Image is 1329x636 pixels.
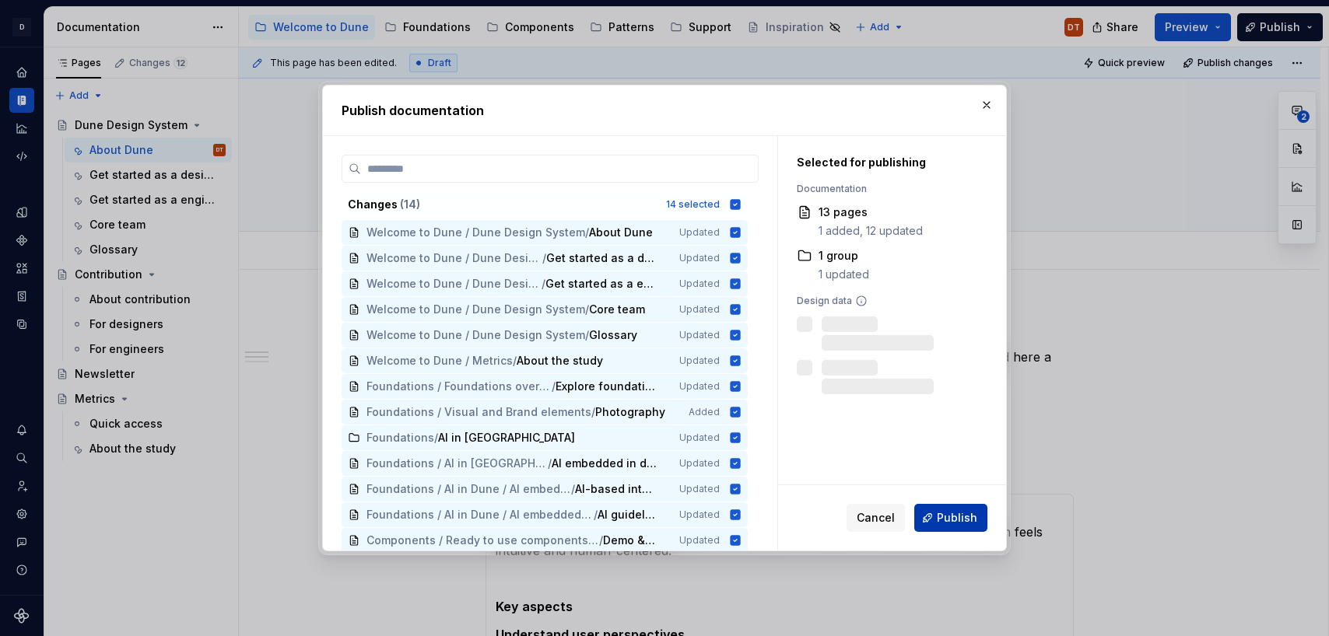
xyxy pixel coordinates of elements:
[679,508,720,521] span: Updated
[548,456,552,471] span: /
[438,430,575,446] span: AI in [GEOGRAPHIC_DATA]
[348,197,657,212] div: Changes
[819,267,869,282] div: 1 updated
[545,276,657,292] span: Get started as a engineer
[679,534,720,547] span: Updated
[857,510,895,526] span: Cancel
[542,276,545,292] span: /
[366,456,548,471] span: Foundations / AI in [GEOGRAPHIC_DATA]
[513,353,517,369] span: /
[679,303,720,316] span: Updated
[679,355,720,367] span: Updated
[589,225,653,240] span: About Dune
[366,302,585,317] span: Welcome to Dune / Dune Design System
[366,404,591,420] span: Foundations / Visual and Brand elements
[666,198,720,211] div: 14 selected
[819,223,923,239] div: 1 added, 12 updated
[542,250,546,266] span: /
[585,327,589,343] span: /
[595,404,665,420] span: Photography
[594,507,598,522] span: /
[546,250,658,266] span: Get started as a designer
[679,278,720,290] span: Updated
[366,430,434,446] span: Foundations
[400,197,420,211] span: ( 14 )
[366,276,542,292] span: Welcome to Dune / Dune Design System
[571,481,575,497] span: /
[585,302,589,317] span: /
[342,101,987,120] h2: Publish documentation
[366,353,513,369] span: Welcome to Dune / Metrics
[589,327,637,343] span: Glossary
[366,379,552,394] span: Foundations / Foundations overview
[679,226,720,239] span: Updated
[366,533,599,548] span: Components / Ready to use components / Core components / Buttons / Button
[679,483,720,495] span: Updated
[589,302,645,317] span: Core team
[819,204,923,220] div: 13 pages
[591,404,595,420] span: /
[366,507,594,522] span: Foundations / AI in Dune / AI embedded in design
[679,457,720,470] span: Updated
[679,380,720,393] span: Updated
[434,430,438,446] span: /
[556,379,658,394] span: Explore foundations
[552,379,556,394] span: /
[366,225,585,240] span: Welcome to Dune / Dune Design System
[575,481,658,497] span: AI-based interfaces
[366,250,542,266] span: Welcome to Dune / Dune Design System
[366,327,585,343] span: Welcome to Dune / Dune Design System
[797,183,980,195] div: Documentation
[598,507,657,522] span: AI guidelines
[679,432,720,444] span: Updated
[819,248,869,264] div: 1 group
[679,252,720,264] span: Updated
[366,481,571,497] span: Foundations / AI in Dune / AI embedded in design
[517,353,603,369] span: About the study
[847,504,905,532] button: Cancel
[797,295,980,307] div: Design data
[679,329,720,341] span: Updated
[797,155,980,170] div: Selected for publishing
[603,533,657,548] span: Demo & Style
[937,510,977,526] span: Publish
[689,406,720,418] span: Added
[914,504,987,532] button: Publish
[552,456,657,471] span: AI embedded in design
[599,533,603,548] span: /
[585,225,589,240] span: /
